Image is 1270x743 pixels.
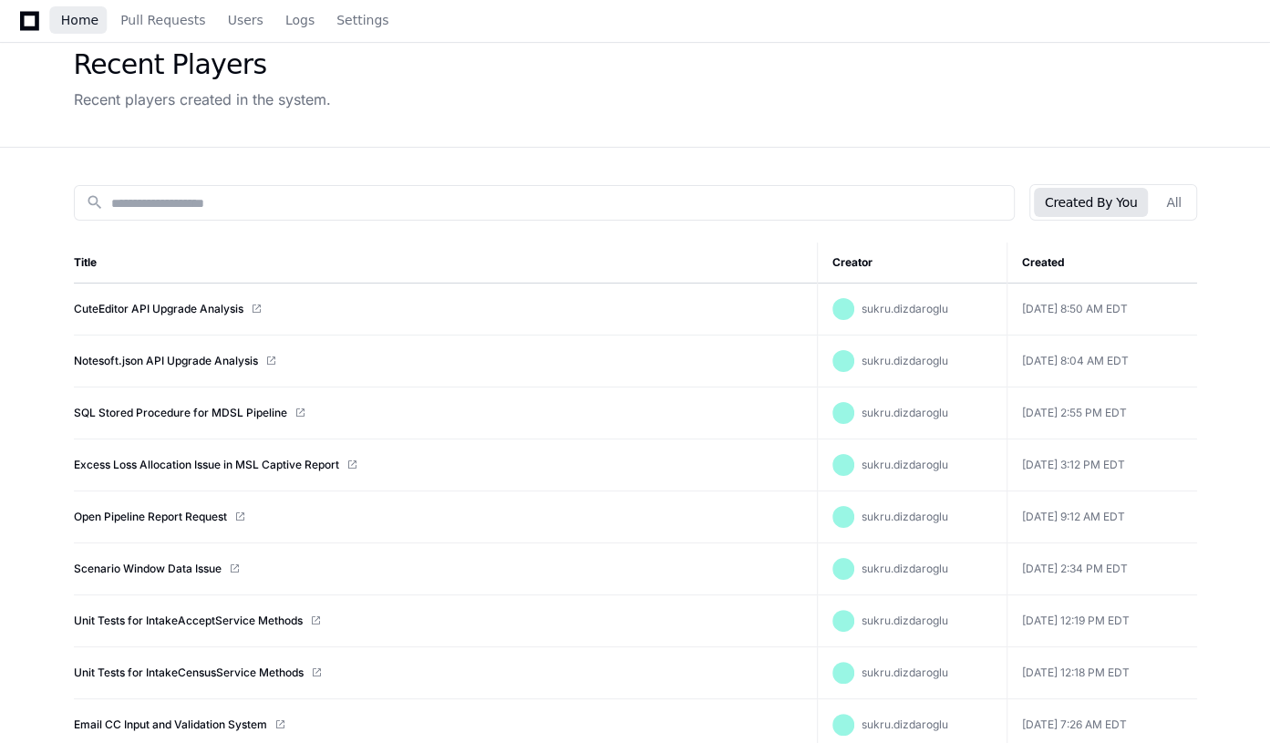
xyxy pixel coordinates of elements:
a: Email CC Input and Validation System [74,717,267,732]
a: SQL Stored Procedure for MDSL Pipeline [74,406,287,420]
a: CuteEditor API Upgrade Analysis [74,302,243,316]
div: Recent Players [74,48,331,81]
td: [DATE] 2:34 PM EDT [1007,543,1197,595]
a: Open Pipeline Report Request [74,510,227,524]
span: Pull Requests [120,15,205,26]
span: sukru.dizdaroglu [862,302,948,315]
td: [DATE] 9:12 AM EDT [1007,491,1197,543]
mat-icon: search [86,193,104,212]
div: Recent players created in the system. [74,88,331,110]
th: Creator [818,243,1007,284]
span: Home [61,15,98,26]
span: sukru.dizdaroglu [862,510,948,523]
a: Scenario Window Data Issue [74,562,222,576]
th: Title [74,243,818,284]
span: Users [228,15,263,26]
button: All [1155,188,1192,217]
td: [DATE] 12:19 PM EDT [1007,595,1197,647]
td: [DATE] 12:18 PM EDT [1007,647,1197,699]
th: Created [1007,243,1197,284]
span: Settings [336,15,388,26]
td: [DATE] 2:55 PM EDT [1007,387,1197,439]
a: Unit Tests for IntakeCensusService Methods [74,666,304,680]
span: sukru.dizdaroglu [862,458,948,471]
span: sukru.dizdaroglu [862,354,948,367]
a: Unit Tests for IntakeAcceptService Methods [74,614,303,628]
span: sukru.dizdaroglu [862,666,948,679]
td: [DATE] 8:04 AM EDT [1007,335,1197,387]
span: sukru.dizdaroglu [862,717,948,731]
button: Created By You [1034,188,1148,217]
span: Logs [285,15,315,26]
a: Excess Loss Allocation Issue in MSL Captive Report [74,458,339,472]
span: sukru.dizdaroglu [862,614,948,627]
td: [DATE] 3:12 PM EDT [1007,439,1197,491]
a: Notesoft.json API Upgrade Analysis [74,354,258,368]
td: [DATE] 8:50 AM EDT [1007,284,1197,335]
span: sukru.dizdaroglu [862,406,948,419]
span: sukru.dizdaroglu [862,562,948,575]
